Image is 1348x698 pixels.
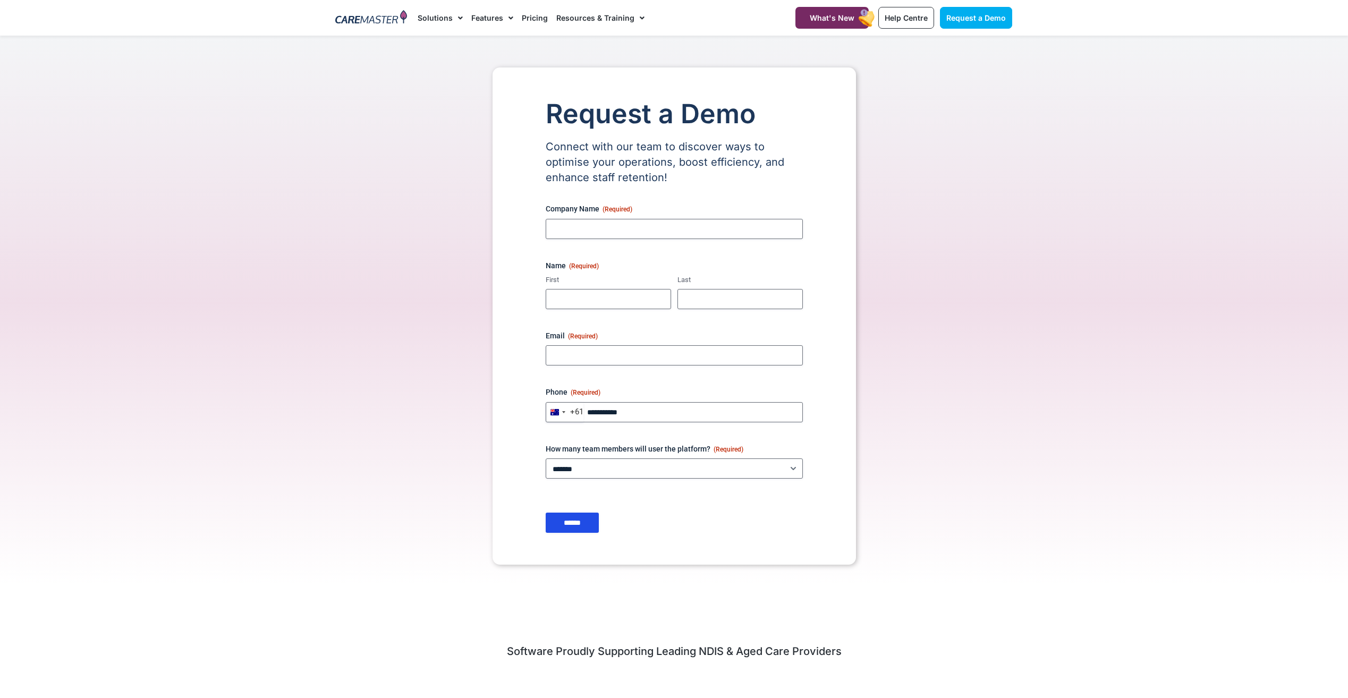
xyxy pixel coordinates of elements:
legend: Name [546,260,599,271]
label: Phone [546,387,803,397]
span: Help Centre [885,13,928,22]
span: (Required) [714,446,743,453]
div: +61 [570,408,583,416]
label: Email [546,330,803,341]
label: How many team members will user the platform? [546,444,803,454]
button: Selected country [546,402,583,422]
span: (Required) [571,389,600,396]
span: (Required) [603,206,632,213]
a: What's New [795,7,869,29]
a: Request a Demo [940,7,1012,29]
span: (Required) [568,333,598,340]
label: Company Name [546,203,803,214]
label: Last [677,275,803,285]
img: CareMaster Logo [335,10,407,26]
span: Request a Demo [946,13,1006,22]
label: First [546,275,671,285]
h1: Request a Demo [546,99,803,129]
p: Connect with our team to discover ways to optimise your operations, boost efficiency, and enhance... [546,139,803,185]
span: (Required) [569,262,599,270]
a: Help Centre [878,7,934,29]
span: What's New [810,13,854,22]
h2: Software Proudly Supporting Leading NDIS & Aged Care Providers [336,644,1013,658]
